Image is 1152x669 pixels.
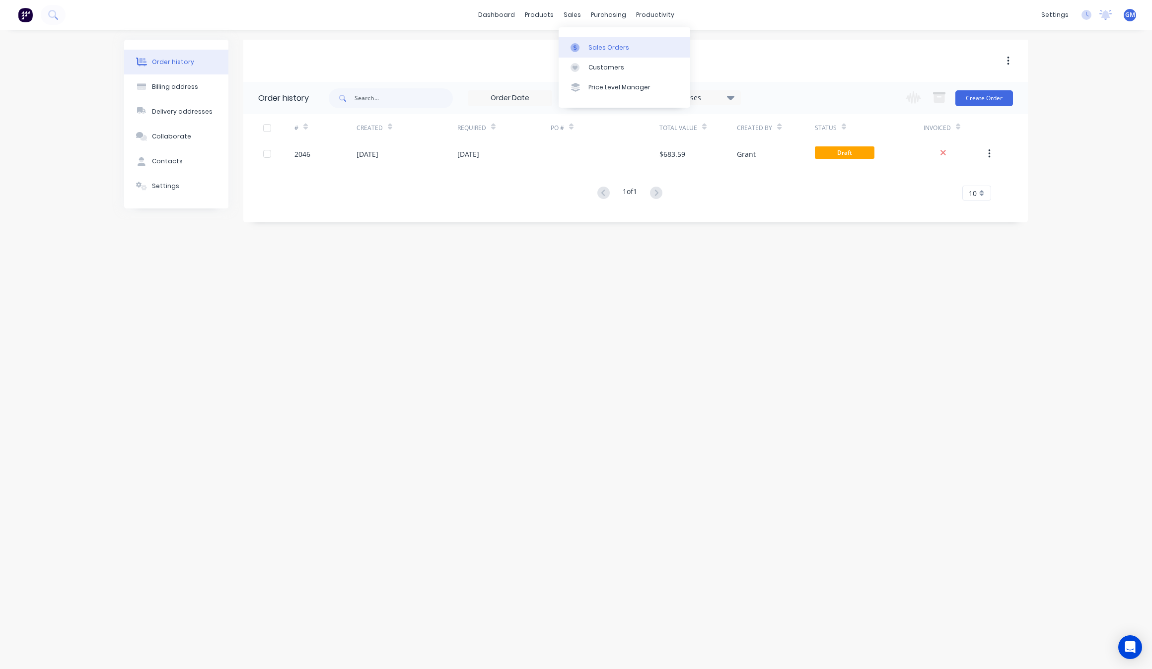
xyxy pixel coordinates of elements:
div: Created By [737,114,814,141]
img: Factory [18,7,33,22]
div: $683.59 [659,149,685,159]
div: Created By [737,124,772,133]
a: Price Level Manager [559,77,690,97]
div: Required [457,124,486,133]
div: Created [357,114,457,141]
button: Order history [124,50,228,74]
div: Invoiced [924,114,986,141]
a: Customers [559,58,690,77]
div: # [294,114,357,141]
div: 1 of 1 [623,186,637,201]
div: Price Level Manager [588,83,650,92]
div: Collaborate [152,132,191,141]
div: productivity [631,7,679,22]
span: GM [1125,10,1135,19]
div: # [294,124,298,133]
button: Create Order [955,90,1013,106]
div: Grant [737,149,756,159]
div: Order history [258,92,309,104]
div: settings [1036,7,1074,22]
div: [DATE] [357,149,378,159]
div: sales [559,7,586,22]
input: Order Date [468,91,552,106]
div: Invoiced [924,124,951,133]
button: Collaborate [124,124,228,149]
div: Created [357,124,383,133]
a: Sales Orders [559,37,690,57]
a: dashboard [473,7,520,22]
div: products [520,7,559,22]
div: Settings [152,182,179,191]
div: purchasing [586,7,631,22]
div: 2046 [294,149,310,159]
button: Billing address [124,74,228,99]
div: 18 Statuses [657,92,740,103]
button: Settings [124,174,228,199]
div: Open Intercom Messenger [1118,635,1142,659]
div: Customers [588,63,624,72]
input: Search... [355,88,453,108]
div: PO # [551,114,659,141]
div: Delivery addresses [152,107,213,116]
div: Status [815,114,924,141]
button: Contacts [124,149,228,174]
div: PO # [551,124,564,133]
div: Required [457,114,551,141]
div: [DATE] [457,149,479,159]
div: Total Value [659,114,737,141]
div: Order history [152,58,194,67]
div: Billing address [152,82,198,91]
div: Status [815,124,837,133]
span: 10 [969,188,977,199]
span: Draft [815,146,874,159]
div: Total Value [659,124,697,133]
div: Sales Orders [588,43,629,52]
div: Contacts [152,157,183,166]
button: Delivery addresses [124,99,228,124]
